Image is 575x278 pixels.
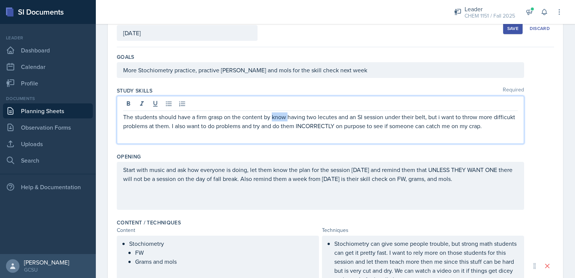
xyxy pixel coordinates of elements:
[3,179,93,194] div: Help & Documentation
[3,76,93,91] a: Profile
[117,153,141,160] label: Opening
[129,239,313,248] p: Stochiometry
[135,257,313,266] p: Grams and mols
[3,120,93,135] a: Observation Forms
[3,95,93,102] div: Documents
[3,43,93,58] a: Dashboard
[503,87,524,94] span: Required
[24,266,69,274] div: GCSU
[117,87,152,94] label: Study Skills
[3,34,93,41] div: Leader
[135,248,313,257] p: FW
[117,53,134,61] label: Goals
[465,4,515,13] div: Leader
[3,59,93,74] a: Calendar
[3,136,93,151] a: Uploads
[24,259,69,266] div: [PERSON_NAME]
[465,12,515,20] div: CHEM 1151 / Fall 2025
[530,25,550,31] div: Discard
[507,25,518,31] div: Save
[123,165,518,183] p: Start with music and ask how everyone is doing, let them know the plan for the session [DATE] and...
[322,226,524,234] div: Techniques
[526,23,554,34] button: Discard
[123,66,518,75] p: More Stochiometry practice, practive [PERSON_NAME] and mols for the skill check next week
[117,219,181,226] label: Content / Techniques
[3,103,93,118] a: Planning Sheets
[3,153,93,168] a: Search
[123,112,518,130] p: The students should have a firm grasp on the content by know having two lecutes and an SI session...
[503,23,523,34] button: Save
[117,226,319,234] div: Content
